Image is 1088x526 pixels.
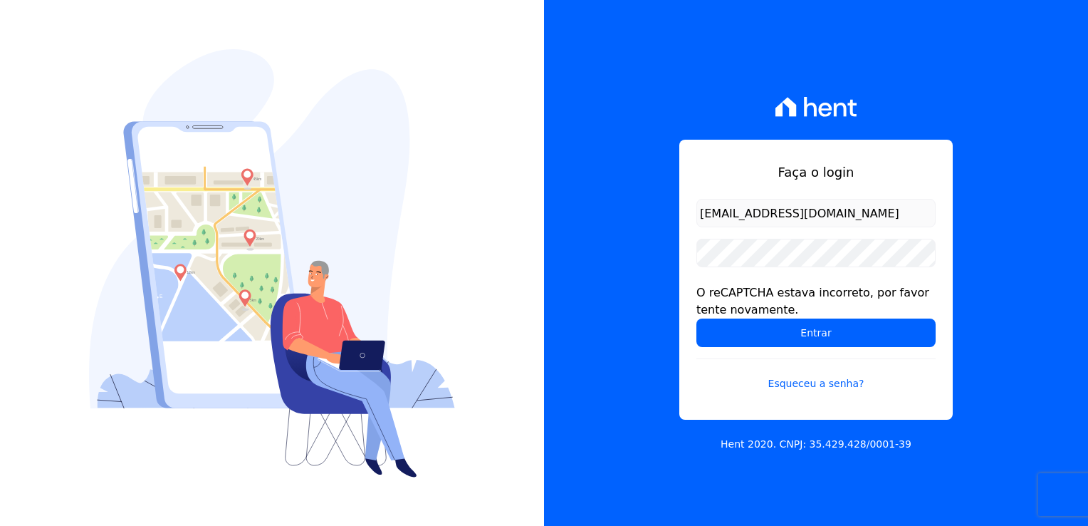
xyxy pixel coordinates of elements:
[696,359,936,391] a: Esqueceu a senha?
[89,49,455,478] img: Login
[696,163,936,182] h1: Faça o login
[696,319,936,347] input: Entrar
[696,284,936,319] div: O reCAPTCHA estava incorreto, por favor tente novamente.
[721,437,911,452] p: Hent 2020. CNPJ: 35.429.428/0001-39
[696,199,936,227] input: Email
